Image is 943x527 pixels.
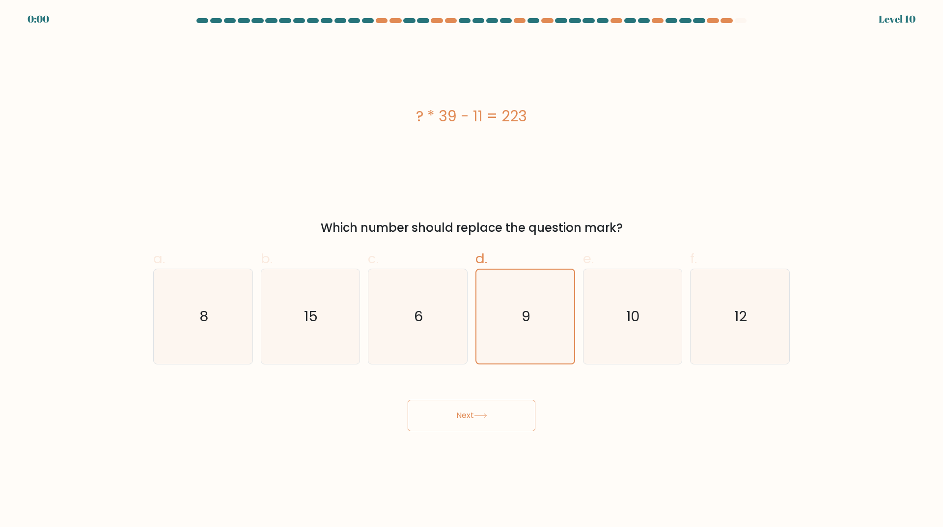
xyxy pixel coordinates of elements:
button: Next [408,400,535,431]
div: Level 10 [879,12,915,27]
div: Which number should replace the question mark? [159,219,784,237]
text: 9 [522,306,530,326]
text: 12 [735,307,748,327]
span: b. [261,249,273,268]
span: f. [690,249,697,268]
div: 0:00 [28,12,49,27]
span: a. [153,249,165,268]
span: d. [475,249,487,268]
span: e. [583,249,594,268]
div: ? * 39 - 11 = 223 [153,105,790,127]
text: 10 [627,307,640,327]
text: 8 [199,307,208,327]
text: 6 [415,307,423,327]
text: 15 [305,307,318,327]
span: c. [368,249,379,268]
